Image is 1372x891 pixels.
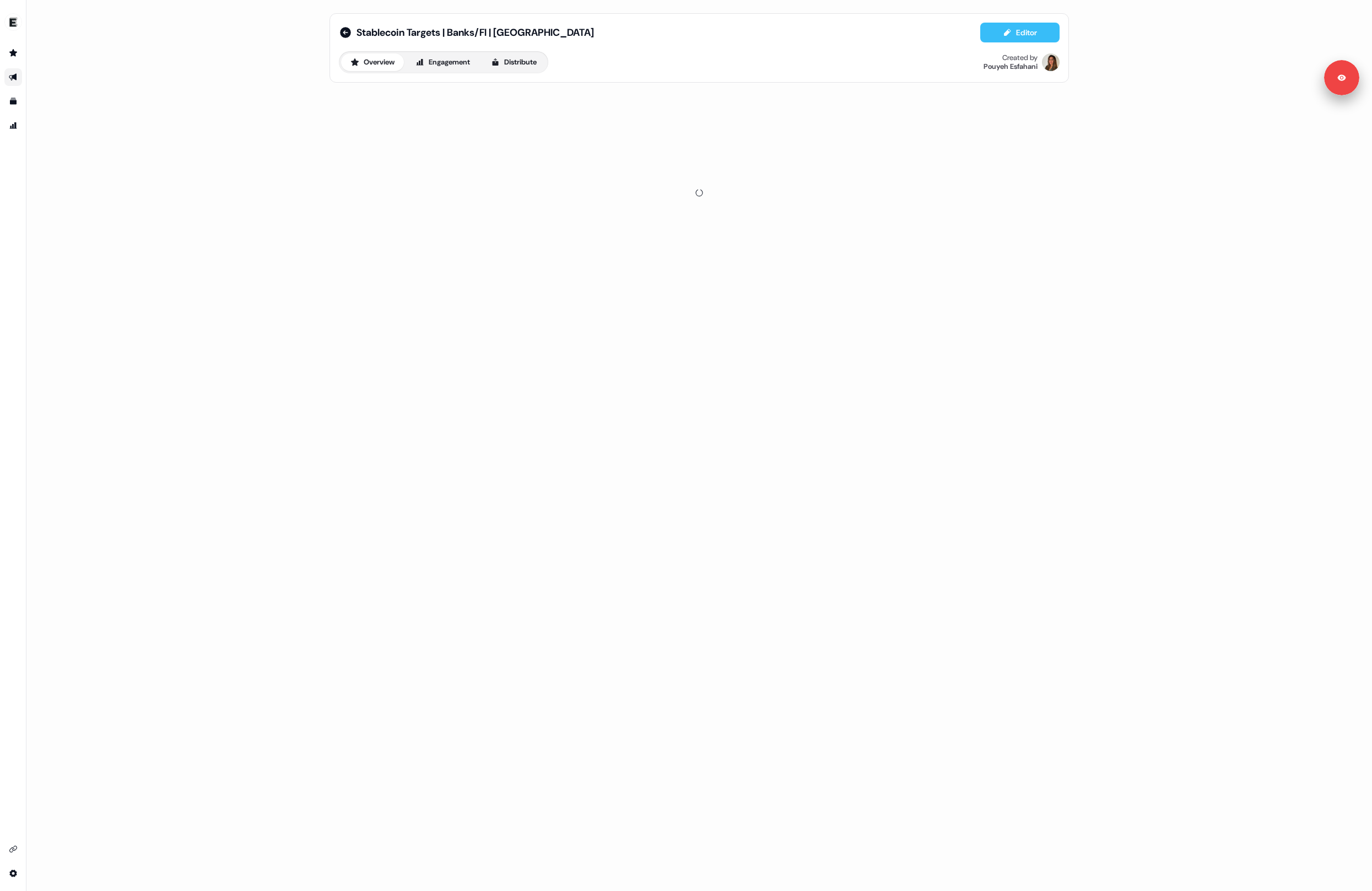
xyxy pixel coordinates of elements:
[4,93,22,110] a: Go to templates
[406,53,479,71] button: Engagement
[1042,53,1060,71] img: Pouyeh
[980,23,1060,42] button: Editor
[4,68,22,86] a: Go to outbound experience
[1002,53,1038,62] div: Created by
[980,28,1060,40] a: Editor
[4,44,22,62] a: Go to prospects
[984,62,1038,71] div: Pouyeh Esfahani
[482,53,546,71] button: Distribute
[341,53,404,71] button: Overview
[4,840,22,858] a: Go to integrations
[4,865,22,882] a: Go to integrations
[4,117,22,134] a: Go to attribution
[356,26,594,39] span: Stablecoin Targets | Banks/FI | [GEOGRAPHIC_DATA]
